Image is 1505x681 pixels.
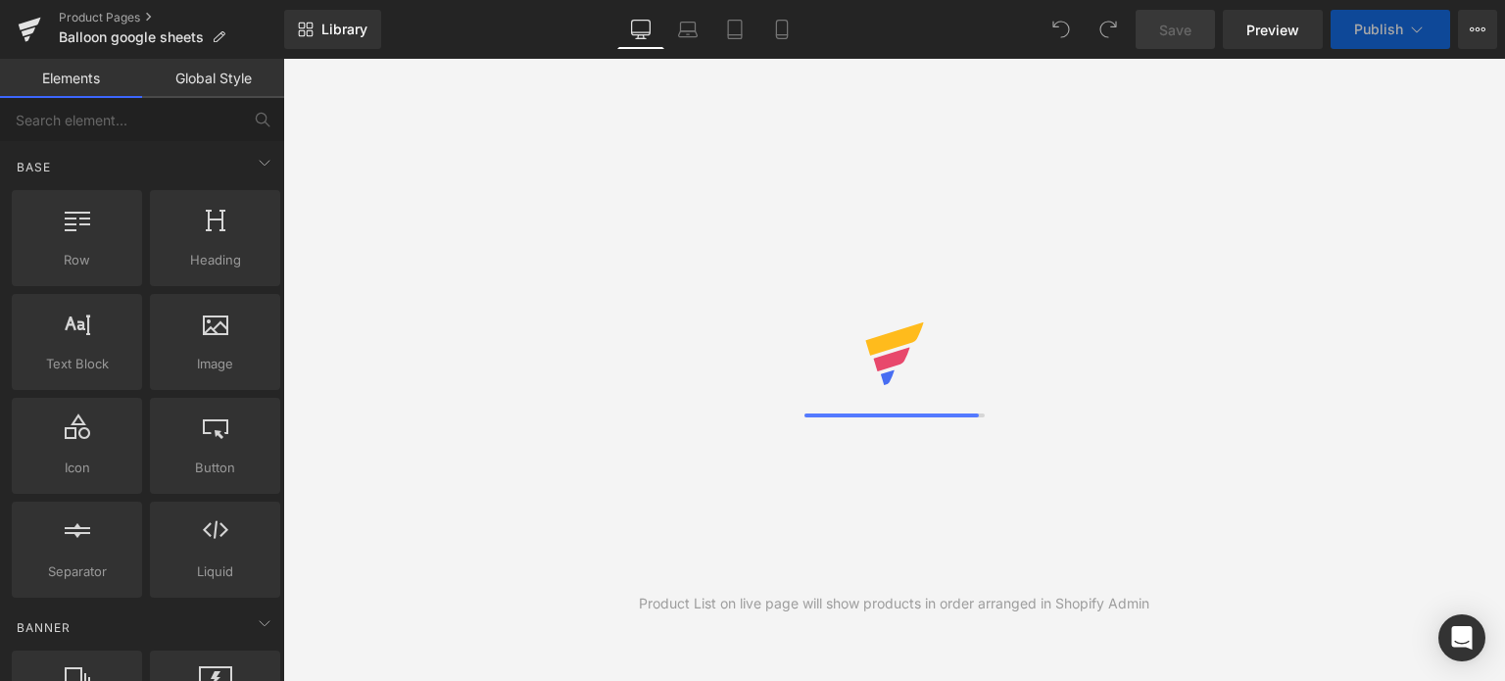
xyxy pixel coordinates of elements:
a: Preview [1223,10,1323,49]
a: Mobile [758,10,805,49]
a: Global Style [142,59,284,98]
span: Separator [18,561,136,582]
span: Balloon google sheets [59,29,204,45]
a: Laptop [664,10,711,49]
a: Tablet [711,10,758,49]
a: Desktop [617,10,664,49]
span: Base [15,158,53,176]
span: Banner [15,618,73,637]
div: Open Intercom Messenger [1438,614,1485,661]
span: Icon [18,458,136,478]
span: Liquid [156,561,274,582]
div: Product List on live page will show products in order arranged in Shopify Admin [639,593,1149,614]
span: Preview [1246,20,1299,40]
span: Button [156,458,274,478]
span: Save [1159,20,1191,40]
span: Row [18,250,136,270]
button: Publish [1331,10,1450,49]
button: Redo [1089,10,1128,49]
a: New Library [284,10,381,49]
span: Heading [156,250,274,270]
span: Publish [1354,22,1403,37]
span: Image [156,354,274,374]
a: Product Pages [59,10,284,25]
span: Library [321,21,367,38]
span: Text Block [18,354,136,374]
button: Undo [1042,10,1081,49]
button: More [1458,10,1497,49]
